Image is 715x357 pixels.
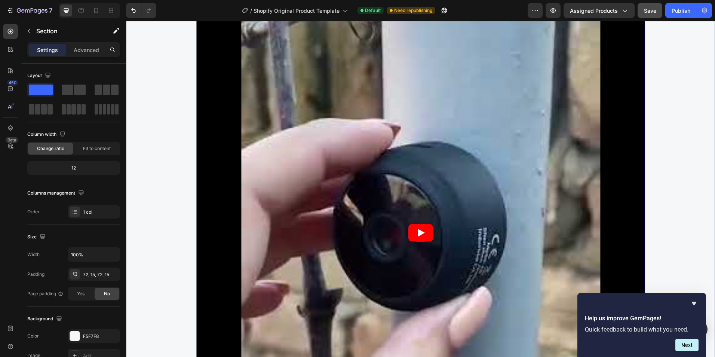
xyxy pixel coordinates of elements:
div: Help us improve GemPages! [585,299,699,351]
div: F5F7F8 [83,333,118,340]
span: Fit to content [83,145,111,152]
div: Layout [27,71,52,81]
div: 12 [29,163,119,173]
button: Play [282,203,307,221]
div: Beta [6,137,18,143]
div: Publish [672,7,690,15]
div: Padding [27,271,45,278]
span: Yes [77,290,85,297]
p: 7 [49,6,52,15]
button: Assigned Products [564,3,635,18]
div: Undo/Redo [126,3,156,18]
input: Auto [68,248,120,261]
span: / [250,7,252,15]
button: Save [638,3,662,18]
span: Need republishing [394,7,432,14]
p: Quick feedback to build what you need. [585,326,699,333]
p: Settings [37,46,58,54]
p: Advanced [74,46,99,54]
button: Publish [665,3,697,18]
button: Hide survey [690,299,699,308]
div: 450 [7,80,18,86]
button: Next question [675,339,699,351]
div: Column width [27,129,67,140]
span: Assigned Products [570,7,618,15]
span: Default [365,7,381,14]
div: 1 col [83,209,118,216]
iframe: Design area [126,21,715,357]
button: 7 [3,3,56,18]
h2: Help us improve GemPages! [585,314,699,323]
div: Size [27,232,47,242]
div: Color [27,333,39,339]
span: Change ratio [37,145,64,152]
div: Background [27,314,64,324]
div: Columns management [27,188,86,198]
p: Section [36,27,98,36]
span: Save [644,7,656,14]
div: 72, 15, 72, 15 [83,271,118,278]
span: No [104,290,110,297]
span: Shopify Original Product Template [254,7,340,15]
div: Page padding [27,290,64,297]
div: Order [27,208,40,215]
div: Width [27,251,40,258]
